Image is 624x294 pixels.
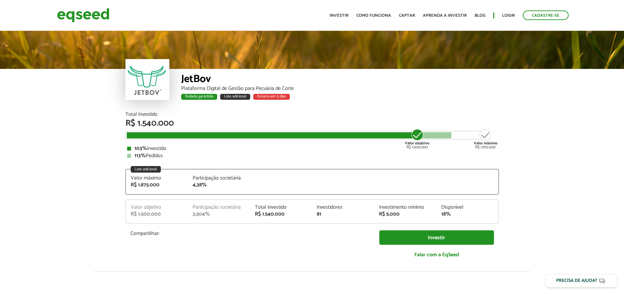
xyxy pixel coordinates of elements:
[405,128,429,149] div: R$ 1.500.000
[253,94,290,100] div: Encerra em 3 dias
[317,212,369,217] div: 81
[474,128,498,149] div: R$ 1.875.000
[125,112,499,117] div: Total Investido
[317,205,369,210] div: Investidores
[193,176,245,181] div: Participação societária
[405,140,429,146] strong: Valor objetivo
[523,10,569,20] a: Cadastre-se
[131,176,183,181] div: Valor máximo
[441,212,494,217] div: 18%
[474,140,498,146] strong: Valor máximo
[134,144,147,153] strong: 103%
[379,205,431,210] div: Investimento mínimo
[379,212,431,217] div: R$ 5.000
[127,146,497,151] div: Investido
[399,13,415,18] a: Captar
[379,248,494,262] a: Falar com a EqSeed
[379,230,494,245] a: Investir
[181,94,217,100] div: Rodada garantida
[423,13,467,18] a: Aprenda a investir
[220,94,250,100] div: Lote adicional
[502,13,515,18] a: Login
[255,212,307,217] div: R$ 1.540.000
[131,182,183,188] div: R$ 1.875.000
[131,212,183,217] div: R$ 1.500.000
[193,205,245,210] div: Participação societária
[255,205,307,210] div: Total investido
[127,153,497,158] div: Pedidos
[125,119,499,128] div: R$ 1.540.000
[441,205,494,210] div: Disponível
[134,151,146,160] strong: 113%
[57,7,109,24] img: EqSeed
[181,86,499,91] div: Plataforma Digital de Gestão para Pecuária de Corte
[475,13,485,18] a: Blog
[330,13,349,18] a: Investir
[131,166,161,173] div: Lote adicional
[193,212,245,217] div: 3,504%
[181,74,499,86] div: JetBov
[131,205,183,210] div: Valor objetivo
[130,230,369,237] p: Compartilhar:
[193,182,245,188] div: 4,38%
[356,13,391,18] a: Como funciona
